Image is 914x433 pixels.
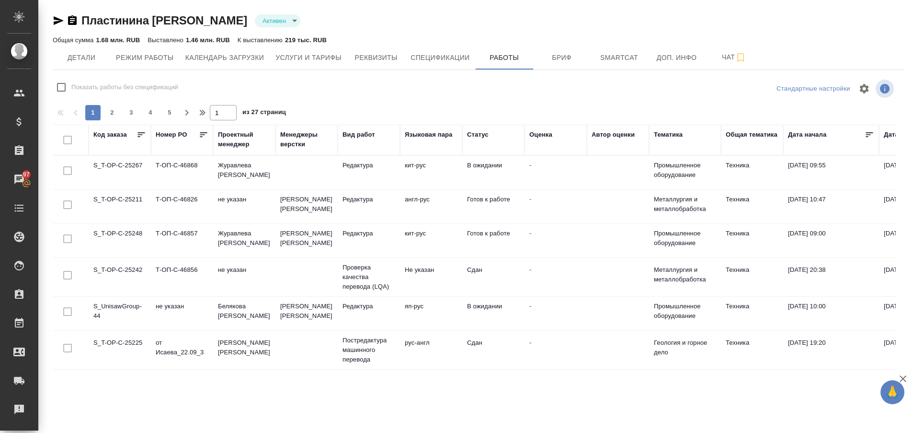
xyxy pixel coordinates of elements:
p: Редактура [343,161,395,170]
td: [PERSON_NAME] [PERSON_NAME] [275,224,338,257]
td: S_T-OP-C-25225 [89,333,151,367]
td: Техника [721,224,783,257]
div: Менеджеры верстки [280,130,333,149]
button: 2 [104,105,120,120]
span: Календарь загрузки [185,52,264,64]
td: S_T-OP-C-25211 [89,190,151,223]
td: Т-ОП-С-46857 [151,224,213,257]
span: Спецификации [411,52,469,64]
a: - [529,266,531,273]
td: Журавлева [PERSON_NAME] [213,156,275,189]
span: 97 [17,170,35,179]
p: Выставлено [148,36,186,44]
p: Металлургия и металлобработка [654,265,716,284]
span: Чат [711,51,757,63]
span: Показать работы без спецификаций [71,82,178,92]
td: Техника [721,297,783,330]
span: Посмотреть информацию [876,80,896,98]
p: К выставлению [238,36,285,44]
span: Реквизиты [353,52,399,64]
div: split button [774,82,853,96]
td: [PERSON_NAME] [PERSON_NAME] [213,333,275,367]
td: Журавлева [PERSON_NAME] [213,224,275,257]
td: Техника [721,156,783,189]
td: Техника [721,190,783,223]
div: Оценка [529,130,552,140]
span: Режим работы [116,52,174,64]
p: Геология и горное дело [654,338,716,357]
div: Общая тематика [726,130,777,140]
div: Код заказа [93,130,127,140]
span: Работы [481,52,527,64]
p: Промышленное оборудование [654,302,716,321]
td: Т-ОП-С-46826 [151,190,213,223]
p: Редактура [343,302,395,311]
span: 🙏 [884,382,901,402]
td: не указан [213,260,275,294]
td: Сдан [462,260,525,294]
div: Дата начала [788,130,826,140]
td: [DATE] 09:55 [783,156,879,189]
a: - [529,339,531,346]
div: Активен [255,14,300,27]
p: Редактура [343,195,395,204]
td: [DATE] 09:00 [783,224,879,257]
td: не указан [151,297,213,330]
td: Белякова [PERSON_NAME] [213,297,275,330]
span: Детали [58,52,104,64]
td: [DATE] 20:38 [783,260,879,294]
span: 5 [162,108,177,117]
button: 3 [124,105,139,120]
span: 3 [124,108,139,117]
td: Т-ОП-С-46833 [151,372,213,406]
button: 5 [162,105,177,120]
p: Металлургия и металлобработка [654,195,716,214]
p: Промышленное оборудование [654,229,716,248]
td: S_T-OP-C-25267 [89,156,151,189]
td: англ-рус [400,190,462,223]
td: рус-англ [400,333,462,367]
td: от Исаева_22.09_3 [151,333,213,367]
div: Тематика [654,130,683,140]
td: В ожидании [462,156,525,189]
button: Активен [260,17,289,25]
span: Доп. инфо [654,52,700,64]
td: яп-рус [400,297,462,330]
td: кит-рус [400,224,462,257]
td: [DATE] 15:46 [783,372,879,406]
div: Языковая пара [405,130,453,140]
td: [DATE] 10:00 [783,297,879,330]
td: Готов к работе [462,372,525,406]
a: - [529,196,531,203]
td: Техника [721,372,783,406]
span: 2 [104,108,120,117]
a: 97 [2,167,36,191]
div: Автор оценки [592,130,635,140]
td: S_UnisawGroup-44 [89,297,151,330]
span: из 27 страниц [242,106,286,120]
button: Скопировать ссылку для ЯМессенджера [53,15,64,26]
td: S_T-OP-C-25242 [89,260,151,294]
td: Готов к работе [462,224,525,257]
span: 4 [143,108,158,117]
td: [PERSON_NAME] [PERSON_NAME] [275,372,338,406]
button: Скопировать ссылку [67,15,78,26]
div: Проектный менеджер [218,130,271,149]
p: Общая сумма [53,36,96,44]
p: Редактура [343,229,395,238]
td: [DATE] 19:20 [783,333,879,367]
span: Услуги и тарифы [275,52,342,64]
td: Сдан [462,333,525,367]
td: Т-ОП-С-46868 [151,156,213,189]
p: Проверка качества перевода (LQA) [343,263,395,292]
td: [PERSON_NAME] [PERSON_NAME] [275,297,338,330]
td: Т-ОП-С-46856 [151,260,213,294]
p: 219 тыс. RUB [285,36,327,44]
td: не указан [213,190,275,223]
a: - [529,303,531,310]
span: Smartcat [596,52,642,64]
a: Пластинина [PERSON_NAME] [81,14,247,27]
p: 1.46 млн. RUB [186,36,230,44]
td: S_T-OP-C-25248 [89,224,151,257]
div: Статус [467,130,489,140]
